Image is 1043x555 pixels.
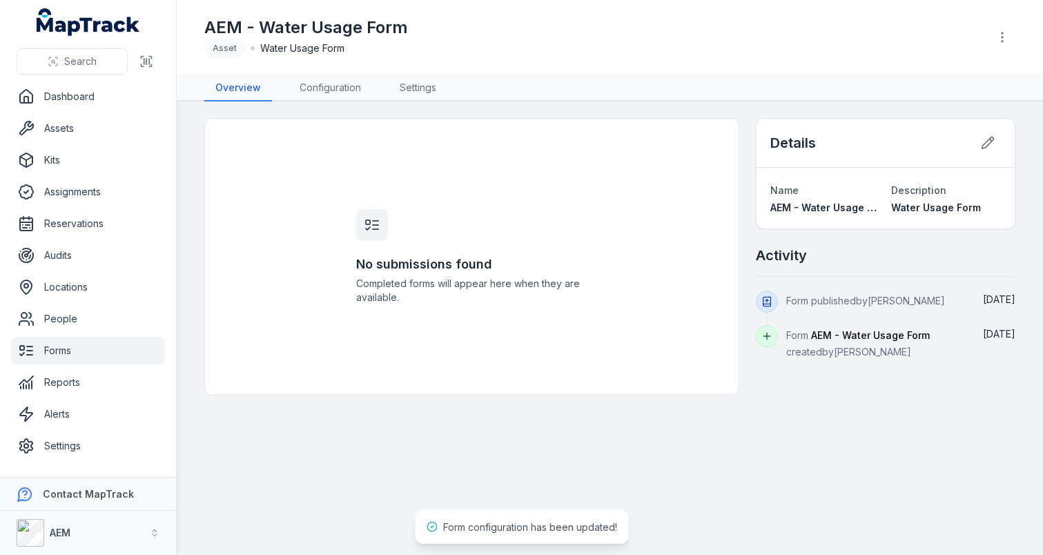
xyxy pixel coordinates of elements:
[11,369,165,396] a: Reports
[64,55,97,68] span: Search
[11,115,165,142] a: Assets
[289,75,372,101] a: Configuration
[11,146,165,174] a: Kits
[11,400,165,428] a: Alerts
[204,75,272,101] a: Overview
[11,83,165,110] a: Dashboard
[11,178,165,206] a: Assignments
[786,329,930,358] span: Form created by [PERSON_NAME]
[43,488,134,500] strong: Contact MapTrack
[443,521,617,533] span: Form configuration has been updated!
[11,242,165,269] a: Audits
[204,17,408,39] h1: AEM - Water Usage Form
[11,305,165,333] a: People
[11,273,165,301] a: Locations
[11,337,165,364] a: Forms
[983,328,1015,340] span: [DATE]
[50,527,70,538] strong: AEM
[356,255,588,274] h3: No submissions found
[983,293,1015,305] span: [DATE]
[204,39,245,58] div: Asset
[37,8,140,36] a: MapTrack
[891,202,981,213] span: Water Usage Form
[811,329,930,341] span: AEM - Water Usage Form
[891,184,946,196] span: Description
[983,293,1015,305] time: 20/08/2025, 10:52:53 am
[356,277,588,304] span: Completed forms will appear here when they are available.
[983,328,1015,340] time: 20/08/2025, 10:51:43 am
[11,432,165,460] a: Settings
[756,246,807,265] h2: Activity
[770,202,891,213] span: AEM - Water Usage Form
[260,41,344,55] span: Water Usage Form
[770,184,799,196] span: Name
[770,133,816,153] h2: Details
[17,48,128,75] button: Search
[11,210,165,237] a: Reservations
[389,75,447,101] a: Settings
[786,295,945,306] span: Form published by [PERSON_NAME]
